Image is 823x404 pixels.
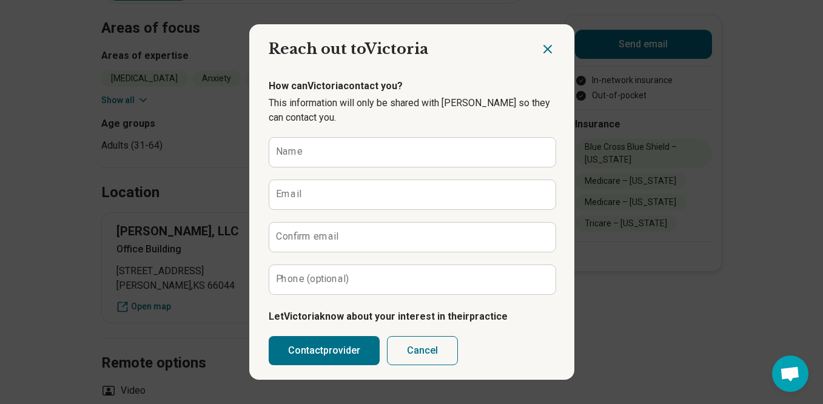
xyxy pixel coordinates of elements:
[269,309,555,324] p: Let Victoria know about your interest in their practice
[540,42,555,56] button: Close dialog
[276,232,338,241] label: Confirm email
[269,40,428,58] span: Reach out to Victoria
[276,274,349,284] label: Phone (optional)
[276,189,301,199] label: Email
[269,96,555,125] p: This information will only be shared with [PERSON_NAME] so they can contact you.
[387,336,458,365] button: Cancel
[269,336,380,365] button: Contactprovider
[269,79,555,93] p: How can Victoria contact you?
[276,147,303,157] label: Name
